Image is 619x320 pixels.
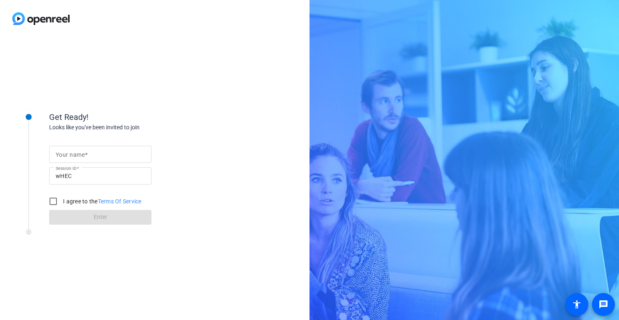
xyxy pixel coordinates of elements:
mat-icon: message [599,300,608,309]
div: Looks like you've been invited to join [49,123,213,132]
mat-label: Session ID [56,166,77,171]
div: Get Ready! [49,111,213,123]
mat-icon: accessibility [572,300,582,309]
a: Terms Of Service [98,198,142,205]
mat-label: Your name [56,151,85,158]
label: I agree to the [61,197,142,205]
